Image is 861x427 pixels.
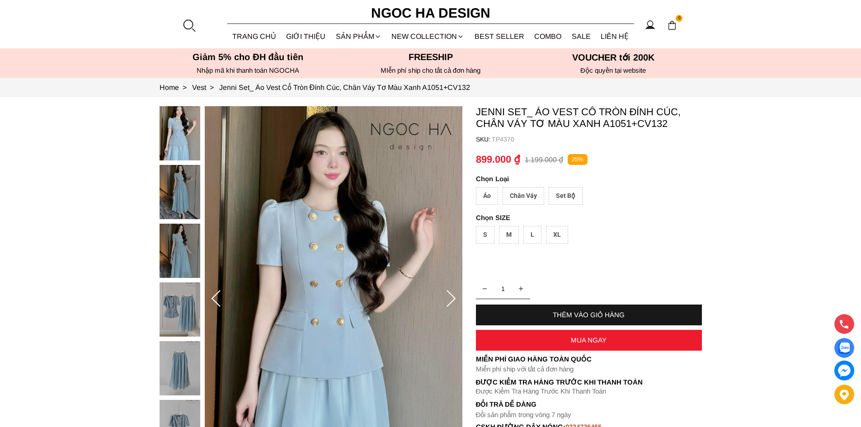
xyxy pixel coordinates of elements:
img: Jenni Set_ Áo Vest Cổ Tròn Đính Cúc, Chân Váy Tơ Màu Xanh A1051+CV132_mini_4 [160,341,200,395]
a: GIỚI THIỆU [281,24,331,48]
img: img-CART-ICON-ksit0nf1 [667,20,677,30]
a: LIÊN HỆ [596,24,634,48]
div: Set Bộ [549,187,583,205]
font: Miễn phí giao hàng toàn quốc [476,355,592,363]
p: Được Kiểm Tra Hàng Trước Khi Thanh Toán [476,378,702,386]
a: SALE [567,24,596,48]
span: 0 [676,15,683,22]
p: SIZE [476,214,702,221]
img: Jenni Set_ Áo Vest Cổ Tròn Đính Cúc, Chân Váy Tơ Màu Xanh A1051+CV132_mini_1 [160,165,200,219]
h6: Độc quyền tại website [525,66,702,75]
div: SẢN PHẨM [331,24,387,48]
p: Được Kiểm Tra Hàng Trước Khi Thanh Toán [476,387,702,395]
img: Jenni Set_ Áo Vest Cổ Tròn Đính Cúc, Chân Váy Tơ Màu Xanh A1051+CV132_mini_0 [160,106,200,160]
div: Chân Váy [503,187,544,205]
img: Jenni Set_ Áo Vest Cổ Tròn Đính Cúc, Chân Váy Tơ Màu Xanh A1051+CV132_mini_3 [160,282,200,337]
h5: VOUCHER tới 200K [525,52,702,63]
a: Display image [834,338,854,358]
a: messenger [834,361,854,380]
p: 1.199.000 ₫ [525,155,563,164]
p: Loại [476,175,677,183]
font: Miễn phí ship với tất cả đơn hàng [476,365,574,373]
a: Link to Vest [192,84,219,91]
font: Giảm 5% cho ĐH đầu tiên [193,52,303,62]
a: Combo [529,24,567,48]
font: Đổi sản phẩm trong vòng 7 ngày [476,411,572,418]
font: Freeship [409,52,453,62]
div: THÊM VÀO GIỎ HÀNG [476,311,702,319]
a: NEW COLLECTION [386,24,470,48]
input: Quantity input [476,280,530,298]
span: > [179,84,190,91]
div: M [499,226,519,244]
a: BEST SELLER [470,24,530,48]
p: Jenni Set_ Áo Vest Cổ Tròn Đính Cúc, Chân Váy Tơ Màu Xanh A1051+CV132 [476,106,702,130]
a: Ngoc Ha Design [363,2,499,24]
img: Jenni Set_ Áo Vest Cổ Tròn Đính Cúc, Chân Váy Tơ Màu Xanh A1051+CV132_mini_2 [160,224,200,278]
p: TP4370 [492,136,702,143]
img: Display image [838,343,850,354]
font: Nhập mã khi thanh toán NGOCHA [197,66,299,74]
div: XL [546,226,568,244]
h6: SKU: [476,136,492,143]
div: MUA NGAY [476,336,702,344]
a: Link to Jenni Set_ Áo Vest Cổ Tròn Đính Cúc, Chân Váy Tơ Màu Xanh A1051+CV132 [219,84,470,91]
a: Link to Home [160,84,192,91]
span: > [206,84,217,91]
p: 25% [568,154,588,165]
a: TRANG CHỦ [227,24,282,48]
h6: MIễn phí ship cho tất cả đơn hàng [342,66,519,75]
div: S [476,226,494,244]
h6: Đổi trả dễ dàng [476,400,702,408]
div: Áo [476,187,498,205]
div: L [523,226,541,244]
p: 899.000 ₫ [476,154,520,165]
